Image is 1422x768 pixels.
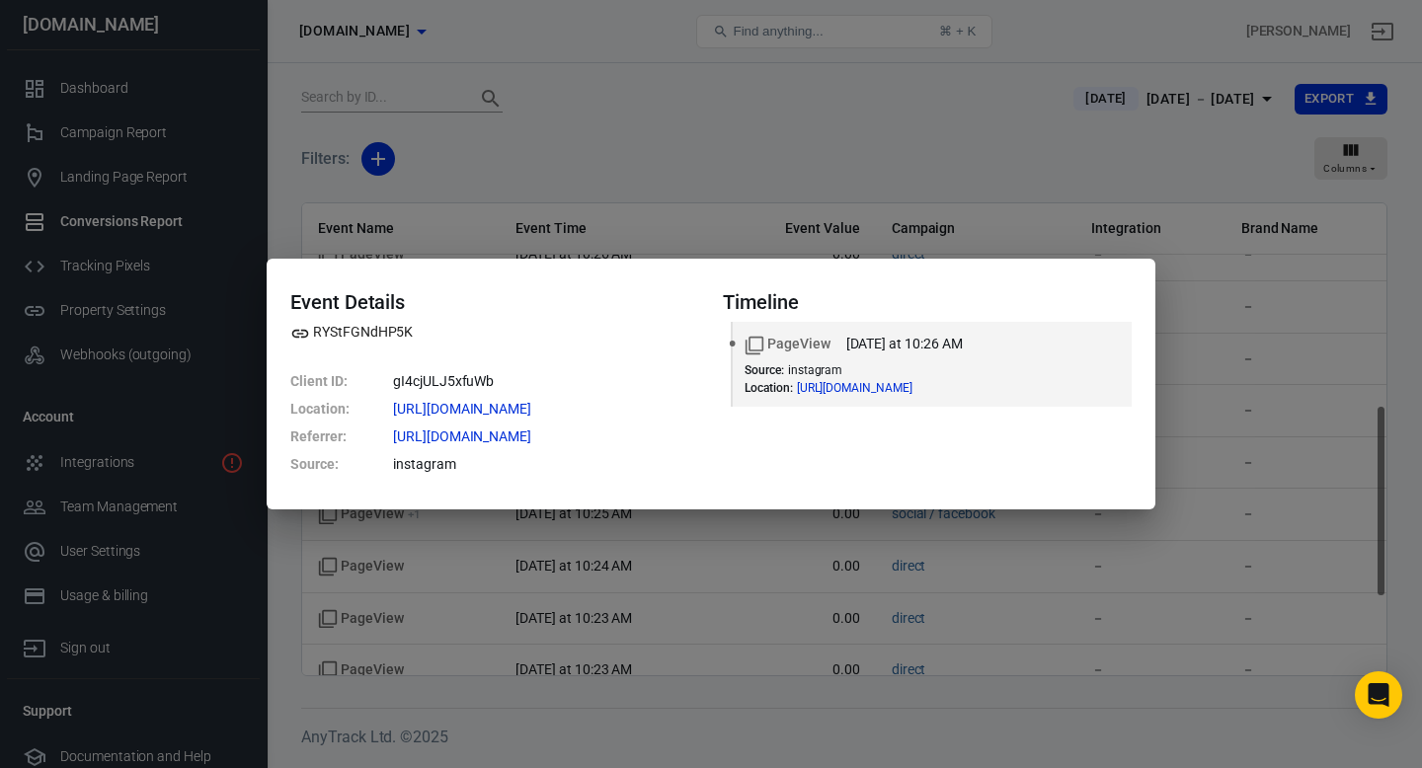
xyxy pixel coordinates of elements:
[290,322,413,343] span: Property
[290,422,389,450] dt: Referrer :
[290,367,389,395] dt: Client ID :
[393,429,567,443] span: https://l.instagram.com/
[393,367,699,395] dd: gI4cjULJ5xfuWb
[290,450,389,478] dt: Source :
[290,290,699,314] h4: Event Details
[846,334,963,354] time: 2025-09-18T10:26:23+05:30
[393,402,567,416] span: https://dealsmocktail.com/3821-joes-new-balance-2-for-100-shoes
[797,382,948,394] span: https://dealsmocktail.com/3821-joes-new-balance-2-for-100-shoes
[290,395,389,422] dt: Location :
[393,422,699,450] dd: https://l.instagram.com/
[745,363,784,377] dt: Source :
[393,450,699,478] dd: instagram
[745,334,830,354] span: Standard event name
[788,363,843,377] span: instagram
[723,290,1132,314] h4: Timeline
[745,381,793,395] dt: Location :
[1355,671,1402,719] div: Open Intercom Messenger
[393,395,699,422] dd: https://dealsmocktail.com/3821-joes-new-balance-2-for-100-shoes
